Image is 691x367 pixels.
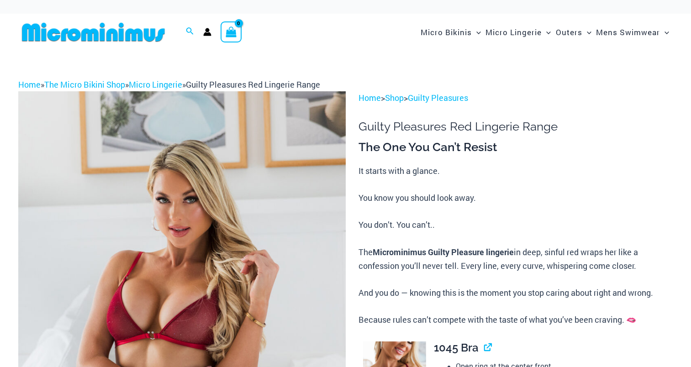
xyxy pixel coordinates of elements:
[554,18,594,46] a: OutersMenu ToggleMenu Toggle
[418,18,483,46] a: Micro BikinisMenu ToggleMenu Toggle
[582,21,591,44] span: Menu Toggle
[417,17,673,47] nav: Site Navigation
[359,92,381,103] a: Home
[44,79,125,90] a: The Micro Bikini Shop
[359,164,673,327] p: It starts with a glance. You know you should look away. You don’t. You can’t.. The in deep, sinfu...
[485,21,542,44] span: Micro Lingerie
[18,79,320,90] span: » » »
[472,21,481,44] span: Menu Toggle
[373,246,514,257] b: Microminimus Guilty Pleasure lingerie
[596,21,660,44] span: Mens Swimwear
[186,79,320,90] span: Guilty Pleasures Red Lingerie Range
[359,140,673,155] h3: The One You Can’t Resist
[186,26,194,38] a: Search icon link
[203,28,211,36] a: Account icon link
[660,21,669,44] span: Menu Toggle
[483,18,553,46] a: Micro LingerieMenu ToggleMenu Toggle
[556,21,582,44] span: Outers
[359,120,673,134] h1: Guilty Pleasures Red Lingerie Range
[434,341,479,354] span: 1045 Bra
[129,79,182,90] a: Micro Lingerie
[408,92,468,103] a: Guilty Pleasures
[221,21,242,42] a: View Shopping Cart, empty
[421,21,472,44] span: Micro Bikinis
[542,21,551,44] span: Menu Toggle
[594,18,671,46] a: Mens SwimwearMenu ToggleMenu Toggle
[18,22,169,42] img: MM SHOP LOGO FLAT
[359,91,673,105] p: > >
[385,92,404,103] a: Shop
[18,79,41,90] a: Home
